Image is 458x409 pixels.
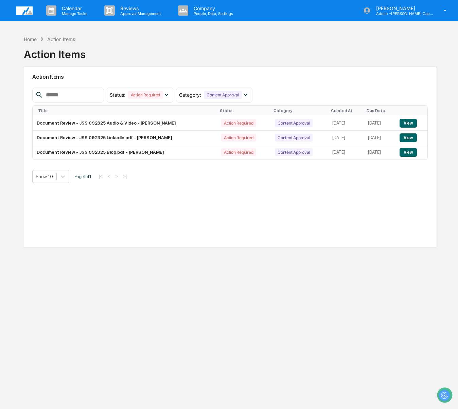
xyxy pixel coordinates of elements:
[7,52,19,64] img: 1746055101610-c473b297-6a78-478c-a979-82029cc54cd1
[47,36,75,42] div: Action Items
[275,119,313,127] div: Content Approval
[221,148,256,156] div: Action Required
[328,131,364,145] td: [DATE]
[113,173,120,179] button: >
[221,134,256,142] div: Action Required
[16,6,33,15] img: logo
[24,36,37,42] div: Home
[328,116,364,131] td: [DATE]
[115,5,164,11] p: Reviews
[47,83,87,95] a: 🗄️Attestations
[7,14,124,25] p: How can we help?
[14,98,43,105] span: Data Lookup
[371,5,434,11] p: [PERSON_NAME]
[110,92,125,98] span: Status :
[400,120,417,126] a: View
[106,173,112,179] button: <
[33,116,217,131] td: Document Review - JSS 092325 Audio & Video - [PERSON_NAME]
[221,119,256,127] div: Action Required
[328,145,364,160] td: [DATE]
[32,74,427,80] h2: Action Items
[24,43,86,60] div: Action Items
[23,52,111,59] div: Start new chat
[367,108,393,113] div: Due Date
[116,54,124,62] button: Start new chat
[188,5,236,11] p: Company
[38,108,214,113] div: Title
[436,387,455,405] iframe: Open customer support
[400,133,417,142] button: View
[275,148,313,156] div: Content Approval
[400,119,417,128] button: View
[188,11,236,16] p: People, Data, Settings
[400,148,417,157] button: View
[23,59,86,64] div: We're available if you need us!
[364,131,395,145] td: [DATE]
[204,91,242,99] div: Content Approval
[96,173,104,179] button: |<
[179,92,201,98] span: Category :
[4,83,47,95] a: 🖐️Preclearance
[74,174,91,179] span: Page 1 of 1
[7,86,12,92] div: 🖐️
[364,116,395,131] td: [DATE]
[400,135,417,140] a: View
[274,108,325,113] div: Category
[49,86,55,92] div: 🗄️
[371,11,434,16] p: Admin • [PERSON_NAME] Capital Management
[4,96,46,108] a: 🔎Data Lookup
[331,108,361,113] div: Created At
[128,91,163,99] div: Action Required
[400,150,417,155] a: View
[56,86,84,92] span: Attestations
[14,86,44,92] span: Preclearance
[56,5,91,11] p: Calendar
[121,173,129,179] button: >|
[48,115,82,120] a: Powered byPylon
[33,145,217,160] td: Document Review - JSS 092325 Blog.pdf - [PERSON_NAME]
[68,115,82,120] span: Pylon
[220,108,268,113] div: Status
[115,11,164,16] p: Approval Management
[7,99,12,105] div: 🔎
[33,131,217,145] td: Document Review - JSS 092325 LinkedIn.pdf - [PERSON_NAME]
[275,134,313,142] div: Content Approval
[364,145,395,160] td: [DATE]
[56,11,91,16] p: Manage Tasks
